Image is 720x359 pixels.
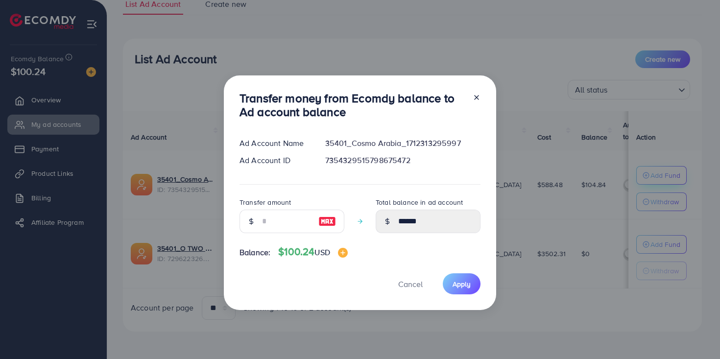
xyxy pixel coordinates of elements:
[240,197,291,207] label: Transfer amount
[314,247,330,258] span: USD
[240,91,465,120] h3: Transfer money from Ecomdy balance to Ad account balance
[232,155,317,166] div: Ad Account ID
[398,279,423,289] span: Cancel
[278,246,348,258] h4: $100.24
[232,138,317,149] div: Ad Account Name
[240,247,270,258] span: Balance:
[338,248,348,258] img: image
[318,215,336,227] img: image
[386,273,435,294] button: Cancel
[317,155,488,166] div: 7354329515798675472
[678,315,713,352] iframe: Chat
[453,279,471,289] span: Apply
[317,138,488,149] div: 35401_Cosmo Arabia_1712313295997
[443,273,480,294] button: Apply
[376,197,463,207] label: Total balance in ad account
